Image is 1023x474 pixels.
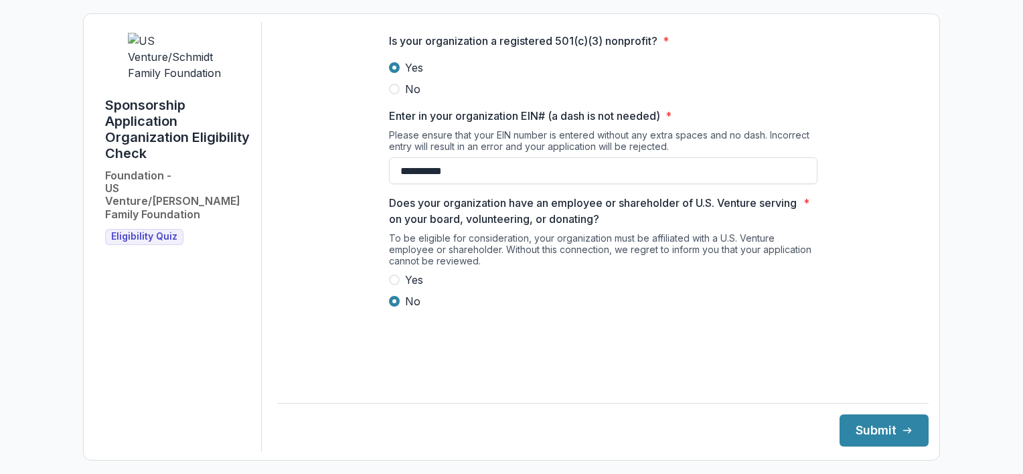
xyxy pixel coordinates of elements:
p: Is your organization a registered 501(c)(3) nonprofit? [389,33,657,49]
img: US Venture/Schmidt Family Foundation [128,33,228,81]
h1: Sponsorship Application Organization Eligibility Check [105,97,250,161]
p: Enter in your organization EIN# (a dash is not needed) [389,108,660,124]
h2: Foundation - US Venture/[PERSON_NAME] Family Foundation [105,169,250,221]
div: To be eligible for consideration, your organization must be affiliated with a U.S. Venture employ... [389,232,817,272]
span: No [405,293,420,309]
span: No [405,81,420,97]
span: Yes [405,60,423,76]
button: Submit [840,414,929,447]
span: Yes [405,272,423,288]
p: Does your organization have an employee or shareholder of U.S. Venture serving on your board, vol... [389,195,798,227]
span: Eligibility Quiz [111,231,177,242]
div: Please ensure that your EIN number is entered without any extra spaces and no dash. Incorrect ent... [389,129,817,157]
